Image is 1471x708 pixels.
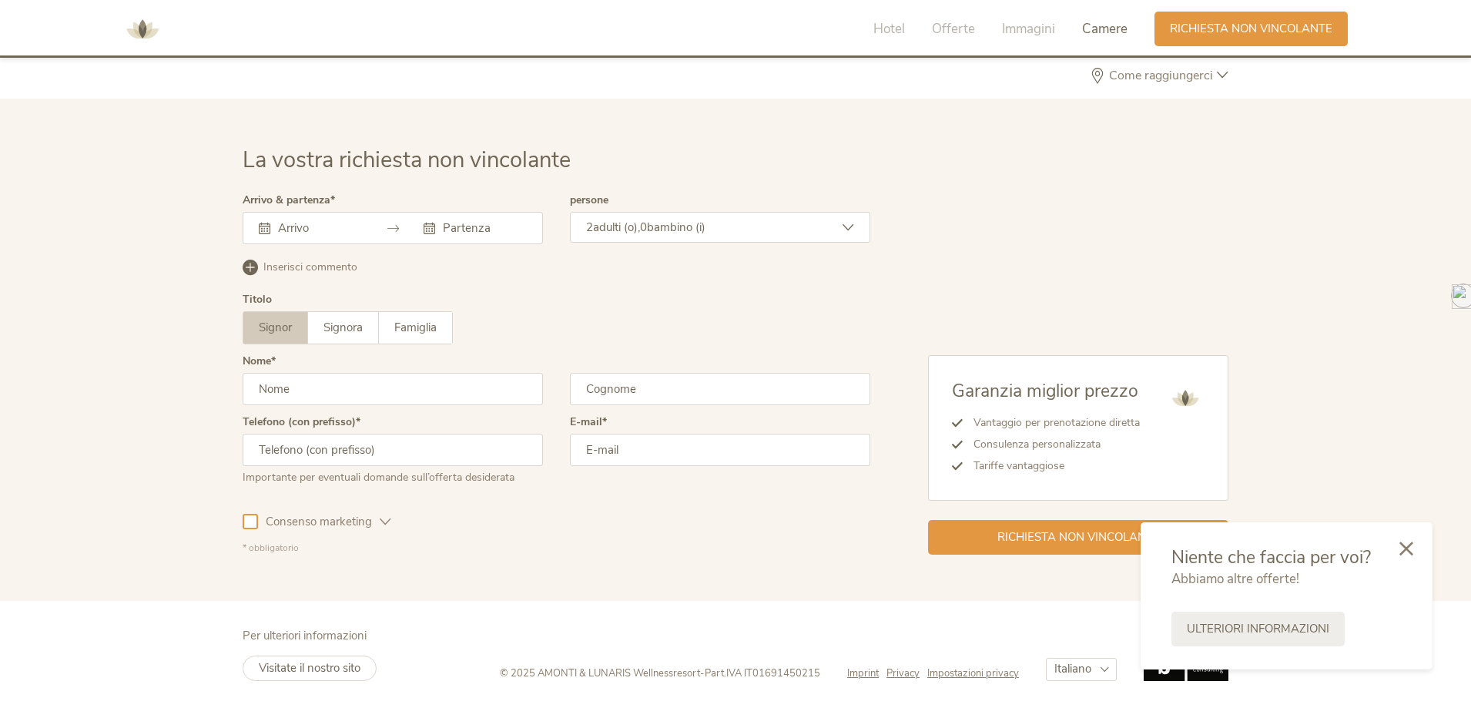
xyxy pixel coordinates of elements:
[243,195,335,206] label: Arrivo & partenza
[243,356,276,367] label: Nome
[847,666,879,680] span: Imprint
[243,466,543,485] div: Importante per eventuali domande sull’offerta desiderata
[570,373,870,405] input: Cognome
[243,434,543,466] input: Telefono (con prefisso)
[570,417,607,428] label: E-mail
[586,220,593,235] span: 2
[997,529,1160,545] span: Richiesta non vincolante
[1082,20,1128,38] span: Camere
[705,666,820,680] span: Part.IVA IT01691450215
[274,220,362,236] input: Arrivo
[886,666,920,680] span: Privacy
[640,220,647,235] span: 0
[1171,612,1345,646] a: Ulteriori informazioni
[1171,570,1299,588] span: Abbiamo altre offerte!
[259,660,360,676] span: Visitate il nostro sito
[873,20,905,38] span: Hotel
[1171,545,1371,569] span: Niente che faccia per voi?
[258,514,380,530] span: Consenso marketing
[119,6,166,52] img: AMONTI & LUNARIS Wellnessresort
[500,666,700,680] span: © 2025 AMONTI & LUNARIS Wellnessresort
[263,260,357,275] span: Inserisci commento
[952,379,1138,403] span: Garanzia miglior prezzo
[1170,21,1332,37] span: Richiesta non vincolante
[963,412,1140,434] li: Vantaggio per prenotazione diretta
[439,220,527,236] input: Partenza
[243,417,360,428] label: Telefono (con prefisso)
[243,628,367,643] span: Per ulteriori informazioni
[1002,20,1055,38] span: Immagini
[963,434,1140,455] li: Consulenza personalizzata
[570,434,870,466] input: E-mail
[243,373,543,405] input: Nome
[119,23,166,34] a: AMONTI & LUNARIS Wellnessresort
[243,542,870,555] div: * obbligatorio
[1105,69,1217,82] span: Come raggiungerci
[1187,621,1329,637] span: Ulteriori informazioni
[243,294,272,305] div: Titolo
[593,220,640,235] span: adulti (o),
[927,666,1019,680] a: Impostazioni privacy
[700,666,705,680] span: -
[323,320,363,335] span: Signora
[394,320,437,335] span: Famiglia
[243,656,377,681] a: Visitate il nostro sito
[243,145,571,175] span: La vostra richiesta non vincolante
[259,320,292,335] span: Signor
[932,20,975,38] span: Offerte
[1166,379,1205,418] img: AMONTI & LUNARIS Wellnessresort
[647,220,705,235] span: bambino (i)
[570,195,608,206] label: persone
[963,455,1140,477] li: Tariffe vantaggiose
[847,666,886,680] a: Imprint
[886,666,927,680] a: Privacy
